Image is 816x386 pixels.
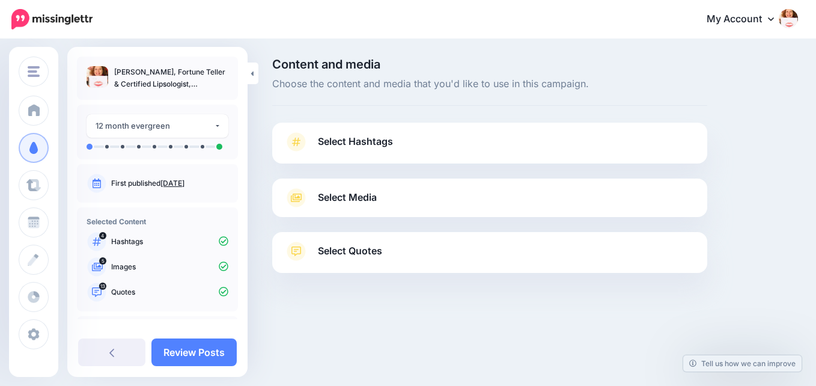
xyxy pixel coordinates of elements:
h4: Selected Content [87,217,228,226]
a: [DATE] [160,179,184,188]
img: menu.png [28,66,40,77]
span: 5 [99,257,106,265]
p: [PERSON_NAME], Fortune Teller & Certified Lipsologist, [GEOGRAPHIC_DATA], [GEOGRAPHIC_DATA] [114,66,228,90]
button: 12 month evergreen [87,114,228,138]
span: Content and media [272,58,707,70]
img: be2f2af122cc13baeab76cb0f6aa566d_thumb.jpg [87,66,108,88]
span: Select Hashtags [318,133,393,150]
a: Select Quotes [284,242,695,273]
span: Select Quotes [318,243,382,259]
p: First published [111,178,228,189]
span: 13 [99,283,106,290]
p: Images [111,262,228,272]
img: Missinglettr [11,9,93,29]
a: Tell us how we can improve [683,355,802,372]
p: Quotes [111,287,228,298]
span: 4 [99,232,106,239]
p: Hashtags [111,236,228,247]
span: Choose the content and media that you'd like to use in this campaign. [272,76,707,92]
a: Select Hashtags [284,132,695,164]
span: Select Media [318,189,377,206]
div: 12 month evergreen [96,119,214,133]
a: My Account [695,5,798,34]
a: Select Media [284,188,695,207]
